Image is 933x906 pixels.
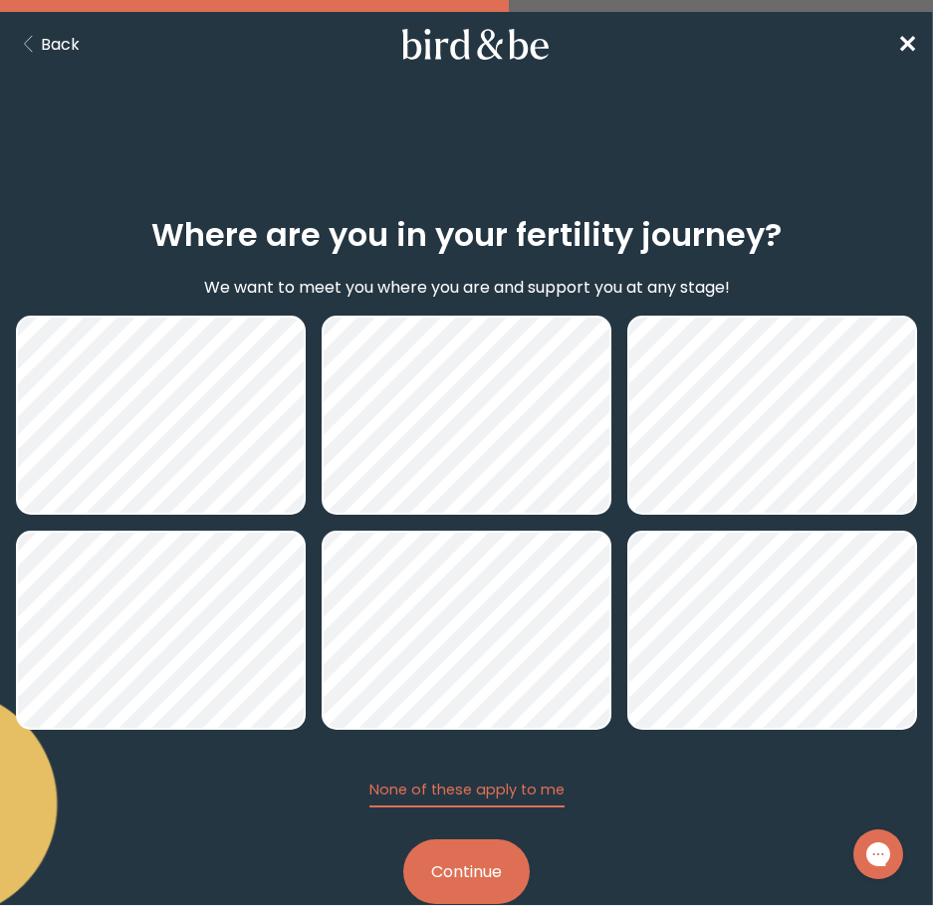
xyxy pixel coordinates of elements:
h2: Where are you in your fertility journey? [151,211,782,259]
iframe: Gorgias live chat messenger [843,822,913,886]
span: ✕ [897,28,917,61]
p: We want to meet you where you are and support you at any stage! [204,275,730,300]
button: Continue [403,839,530,904]
button: Back Button [16,32,80,57]
button: None of these apply to me [369,780,565,807]
a: ✕ [897,27,917,62]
